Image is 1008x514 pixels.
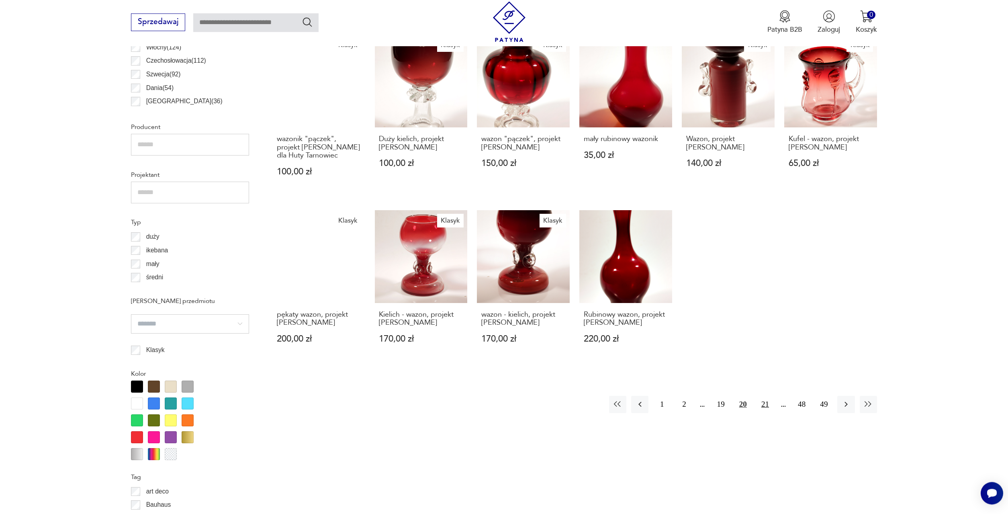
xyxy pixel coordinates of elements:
[653,396,671,413] button: 1
[131,13,185,31] button: Sprzedawaj
[379,159,463,168] p: 100,00 zł
[272,35,365,195] a: Klasykwazonik "pączek", projekt Jerzy Słuczan-Orkusz dla Huty Tarnowiecwazonik "pączek", projekt ...
[757,396,774,413] button: 21
[767,10,802,34] a: Ikona medaluPatyna B2B
[856,25,877,34] p: Koszyk
[146,486,169,497] p: art deco
[686,159,770,168] p: 140,00 zł
[277,311,361,327] h3: pękaty wazon, projekt [PERSON_NAME]
[272,210,365,362] a: Klasykpękaty wazon, projekt Jerzy Słuczan-Orkuszpękaty wazon, projekt [PERSON_NAME]200,00 zł
[131,19,185,26] a: Sprzedawaj
[477,35,570,195] a: Klasykwazon "pączek", projekt Jerzy Słuczan-Orkuszwazon "pączek", projekt [PERSON_NAME]150,00 zł
[815,396,832,413] button: 49
[481,135,565,152] h3: wazon "pączek", projekt [PERSON_NAME]
[584,311,668,327] h3: Rubinowy wazon, projekt [PERSON_NAME]
[131,369,249,379] p: Kolor
[146,259,159,269] p: mały
[767,25,802,34] p: Patyna B2B
[579,35,672,195] a: mały rubinowy wazonikmały rubinowy wazonik35,00 zł
[818,10,840,34] button: Zaloguj
[818,25,840,34] p: Zaloguj
[823,10,835,23] img: Ikonka użytkownika
[375,210,468,362] a: KlasykKielich - wazon, projekt Jerzy Słuczan-OrkuszKielich - wazon, projekt [PERSON_NAME]170,00 zł
[712,396,730,413] button: 19
[981,482,1003,504] iframe: Smartsupp widget button
[146,96,223,106] p: [GEOGRAPHIC_DATA] ( 36 )
[146,272,163,283] p: średni
[579,210,672,362] a: Rubinowy wazon, projekt Stefan SadowskiRubinowy wazon, projekt [PERSON_NAME]220,00 zł
[379,311,463,327] h3: Kielich - wazon, projekt [PERSON_NAME]
[860,10,873,23] img: Ikona koszyka
[779,10,791,23] img: Ikona medalu
[789,159,873,168] p: 65,00 zł
[302,16,313,28] button: Szukaj
[375,35,468,195] a: KlasykDuży kielich, projekt Jerzy Słuczan-OrkuszDuży kielich, projekt [PERSON_NAME]100,00 zł
[277,135,361,160] h3: wazonik "pączek", projekt [PERSON_NAME] dla Huty Tarnowiec
[146,245,168,256] p: ikebana
[146,69,181,80] p: Szwecja ( 92 )
[856,10,877,34] button: 0Koszyk
[867,10,875,19] div: 0
[146,42,182,53] p: Włochy ( 124 )
[584,151,668,160] p: 35,00 zł
[481,311,565,327] h3: wazon - kielich, projekt [PERSON_NAME]
[131,217,249,227] p: Typ
[277,168,361,176] p: 100,00 zł
[789,135,873,152] h3: Kufel - wazon, projekt [PERSON_NAME]
[379,335,463,343] p: 170,00 zł
[146,231,159,242] p: duży
[682,35,775,195] a: KlasykWazon, projekt Jerzy Słuczan-OrkuszWazon, projekt [PERSON_NAME]140,00 zł
[379,135,463,152] h3: Duży kielich, projekt [PERSON_NAME]
[131,122,249,132] p: Producent
[767,10,802,34] button: Patyna B2B
[584,335,668,343] p: 220,00 zł
[686,135,770,152] h3: Wazon, projekt [PERSON_NAME]
[146,55,206,66] p: Czechosłowacja ( 112 )
[489,1,530,42] img: Patyna - sklep z meblami i dekoracjami vintage
[675,396,693,413] button: 2
[277,335,361,343] p: 200,00 zł
[793,396,810,413] button: 48
[784,35,877,195] a: KlasykKufel - wazon, projekt Jerzy Słuczan-OrkuszKufel - wazon, projekt [PERSON_NAME]65,00 zł
[146,83,174,93] p: Dania ( 54 )
[146,345,165,355] p: Klasyk
[477,210,570,362] a: Klasykwazon - kielich, projekt Jerzy Słuczan-Orkuszwazon - kielich, projekt [PERSON_NAME]170,00 zł
[481,335,565,343] p: 170,00 zł
[131,296,249,306] p: [PERSON_NAME] przedmiotu
[481,159,565,168] p: 150,00 zł
[584,135,668,143] h3: mały rubinowy wazonik
[131,472,249,482] p: Tag
[146,110,178,120] p: Francja ( 34 )
[734,396,752,413] button: 20
[146,500,171,510] p: Bauhaus
[131,170,249,180] p: Projektant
